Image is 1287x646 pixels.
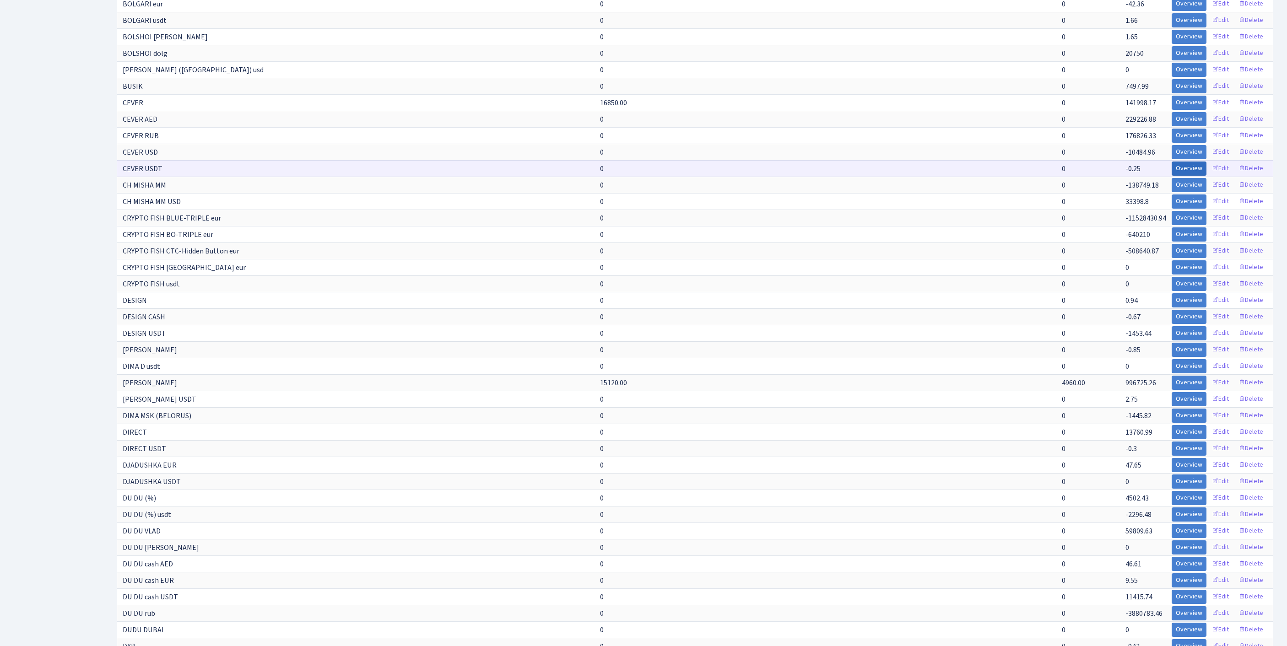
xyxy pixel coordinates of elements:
a: Delete [1234,326,1267,340]
a: Delete [1234,524,1267,538]
a: Edit [1208,474,1233,489]
a: Delete [1234,129,1267,143]
a: Delete [1234,359,1267,373]
a: Delete [1234,409,1267,423]
span: [PERSON_NAME] ([GEOGRAPHIC_DATA]) usd [123,65,264,75]
span: 0 [600,164,604,174]
span: -0.25 [1125,164,1141,174]
a: Edit [1208,540,1233,554]
span: 0 [1062,477,1065,487]
span: -11528430.94 [1125,213,1166,223]
span: 0 [1125,65,1129,75]
span: 0 [1062,526,1065,536]
a: Overview [1172,178,1206,192]
span: 0 [1062,48,1065,59]
span: 0 [1062,625,1065,635]
span: 0 [600,608,604,619]
span: 229226.88 [1125,114,1156,124]
a: Edit [1208,30,1233,44]
a: Edit [1208,507,1233,522]
span: DU DU (%) [123,493,156,503]
a: Delete [1234,194,1267,209]
span: [PERSON_NAME] USDT [123,394,196,404]
a: Edit [1208,557,1233,571]
span: 0 [600,230,604,240]
span: 0 [600,559,604,569]
span: 46.61 [1125,559,1141,569]
span: 0 [600,197,604,207]
a: Overview [1172,491,1206,505]
a: Edit [1208,606,1233,620]
span: 0 [1062,131,1065,141]
a: Edit [1208,112,1233,126]
span: [PERSON_NAME] [123,345,177,355]
a: Overview [1172,409,1206,423]
span: 0 [600,427,604,437]
a: Delete [1234,244,1267,258]
span: 0 [1125,263,1129,273]
span: -508640.87 [1125,246,1159,256]
span: 0 [600,180,604,190]
a: Delete [1234,63,1267,77]
span: 176826.33 [1125,131,1156,141]
span: 0 [1125,279,1129,289]
span: 0 [1062,608,1065,619]
span: 0 [600,625,604,635]
span: DIMA MSK (BELORUS) [123,411,191,421]
a: Overview [1172,507,1206,522]
span: 0 [1062,279,1065,289]
span: 996725.26 [1125,378,1156,388]
span: 0 [1062,147,1065,157]
span: 0 [600,411,604,421]
span: 0 [1062,543,1065,553]
span: CEVER USDT [123,164,162,174]
span: 0 [1062,444,1065,454]
span: 0 [600,48,604,59]
span: 16850.00 [600,98,627,108]
span: 0 [1062,361,1065,371]
a: Edit [1208,425,1233,439]
span: 0 [1125,625,1129,635]
span: DESIGN USDT [123,328,166,339]
span: 0 [600,312,604,322]
a: Delete [1234,557,1267,571]
span: 1.65 [1125,32,1138,42]
span: 0 [600,477,604,487]
a: Delete [1234,13,1267,27]
span: 47.65 [1125,460,1141,470]
span: -1445.82 [1125,411,1152,421]
a: Overview [1172,557,1206,571]
span: -2296.48 [1125,510,1152,520]
a: Overview [1172,524,1206,538]
a: Overview [1172,343,1206,357]
a: Overview [1172,129,1206,143]
span: CEVER [123,98,143,108]
span: BOLSHOI dolg [123,48,168,59]
span: 0 [1062,98,1065,108]
a: Overview [1172,211,1206,225]
a: Edit [1208,194,1233,209]
a: Edit [1208,96,1233,110]
span: 0 [600,263,604,273]
a: Edit [1208,392,1233,406]
a: Overview [1172,376,1206,390]
a: Overview [1172,260,1206,275]
span: CRYPTO FISH BO-TRIPLE eur [123,230,213,240]
span: 0 [600,32,604,42]
span: 0 [600,213,604,223]
a: Edit [1208,79,1233,93]
span: 13760.99 [1125,427,1152,437]
span: 0 [1125,477,1129,487]
a: Edit [1208,458,1233,472]
a: Edit [1208,524,1233,538]
span: 0 [1062,230,1065,240]
span: 2.75 [1125,394,1138,404]
span: 0 [1062,427,1065,437]
span: DIMA D usdt [123,361,160,371]
span: 0 [1062,32,1065,42]
span: 0 [1062,576,1065,586]
span: CRYPTO FISH usdt [123,279,180,289]
a: Edit [1208,326,1233,340]
span: 0 [1125,361,1129,371]
a: Overview [1172,194,1206,209]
